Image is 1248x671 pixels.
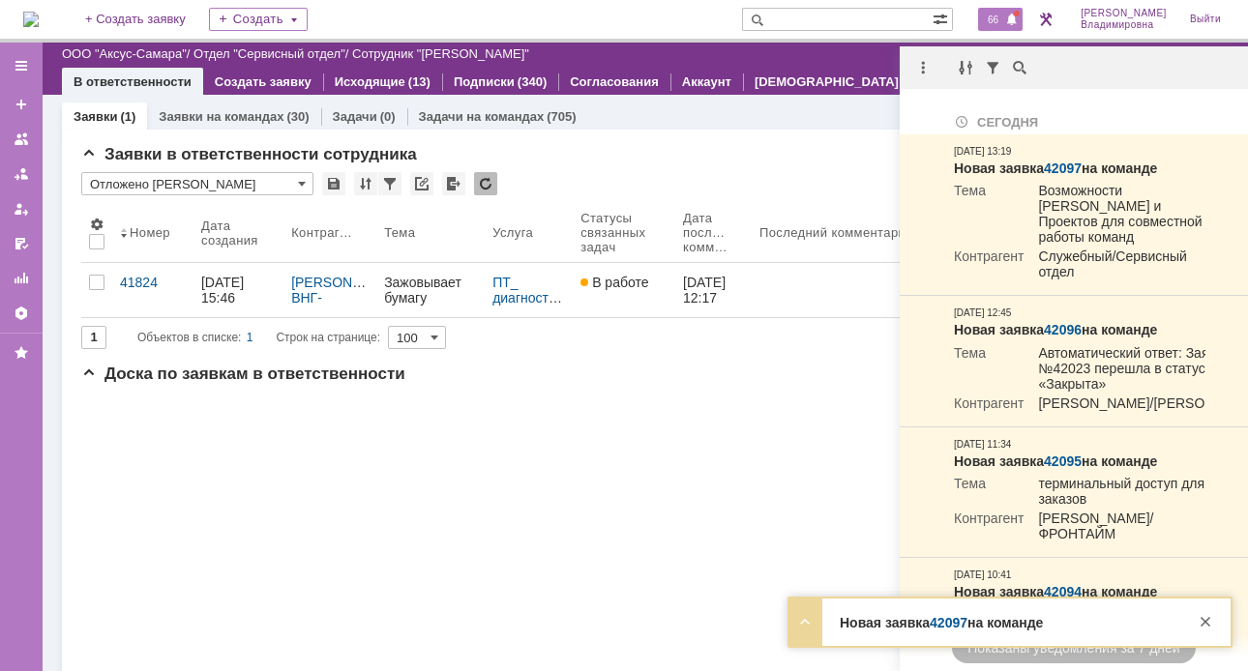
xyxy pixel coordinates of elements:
[378,172,401,195] div: Фильтрация...
[954,395,1024,415] td: Контрагент
[1194,610,1217,633] div: Закрыть
[954,568,1011,583] div: [DATE] 10:41
[81,145,417,163] span: Заявки в ответственности сотрудника
[1008,56,1031,79] div: Поиск по тексту
[62,46,193,61] div: /
[793,610,817,633] div: Развернуть
[247,326,253,349] div: 1
[6,263,37,294] a: Отчеты
[81,365,405,383] span: Доска по заявкам в ответственности
[376,263,485,317] a: Зажовывает бумагу
[335,74,405,89] a: Исходящие
[380,109,396,124] div: (0)
[1081,8,1167,19] span: [PERSON_NAME]
[683,275,729,306] div: [DATE] 12:17
[933,9,952,27] span: Расширенный поиск
[682,74,731,89] a: Аккаунт
[485,203,573,263] th: Услуга
[954,112,1205,131] div: Сегодня
[376,203,485,263] th: Тема
[112,263,193,317] a: 41824
[683,211,728,254] div: Дата последнего комментария
[384,275,477,306] div: Зажовывает бумагу
[333,109,377,124] a: Задачи
[580,211,652,254] div: Статусы связанных задач
[62,46,187,61] a: ООО "Аксус-Самара"
[1044,322,1082,337] a: 42096
[954,322,1157,337] strong: Новая заявка на команде
[675,263,752,317] a: [DATE] 12:17
[23,12,39,27] a: Перейти на домашнюю страницу
[193,46,345,61] a: Отдел "Сервисный отдел"
[840,615,1043,630] strong: Новая заявка на команде
[954,56,977,79] div: Группировка уведомлений
[286,109,309,124] div: (30)
[1081,19,1167,31] span: Владимировна
[159,109,283,124] a: Заявки на командах
[130,225,170,240] div: Номер
[291,290,431,321] a: ВНГ-ННП(Месторождения)
[6,193,37,224] a: Мои заявки
[954,345,1024,395] td: Тема
[954,476,1024,511] td: Тема
[74,109,117,124] a: Заявки
[201,275,248,306] div: [DATE] 15:46
[291,275,369,306] div: /
[675,203,752,263] th: Дата последнего комментария
[954,437,1011,452] div: [DATE] 11:34
[193,46,352,61] div: /
[954,584,1157,599] strong: Новая заявка на команде
[291,275,402,290] a: [PERSON_NAME]
[759,225,913,240] div: Последний комментарий
[322,172,345,195] div: Сохранить вид
[6,159,37,190] a: Заявки в моей ответственности
[911,56,935,79] div: Действия с уведомлениями
[1044,160,1082,176] a: 42097
[410,172,433,195] div: Скопировать ссылку на список
[354,172,377,195] div: Сортировка...
[547,109,576,124] div: (705)
[352,46,529,61] div: Сотрудник "[PERSON_NAME]"
[1044,584,1082,599] a: 42094
[137,326,380,349] i: Строк на странице:
[954,248,1024,283] td: Контрагент
[201,219,260,248] div: Дата создания
[1024,183,1205,248] td: Возможности [PERSON_NAME] и Проектов для совместной работы команд
[454,74,515,89] a: Подписки
[982,13,1004,26] span: 66
[492,225,535,240] div: Услуга
[930,615,967,630] a: 42097
[193,203,283,263] th: Дата создания
[215,74,312,89] a: Создать заявку
[112,203,193,263] th: Номер
[74,74,192,89] a: В ответственности
[120,275,186,290] div: 41824
[954,160,1157,176] strong: Новая заявка на команде
[137,331,241,344] span: Объектов в списке:
[954,306,1011,321] div: [DATE] 12:45
[120,109,135,124] div: (1)
[23,12,39,27] img: logo
[1044,453,1082,469] a: 42095
[6,228,37,259] a: Мои согласования
[419,109,545,124] a: Задачи на командах
[474,172,497,195] div: Обновлять список
[209,8,308,31] div: Создать
[954,183,1024,248] td: Тема
[6,298,37,329] a: Настройки
[954,511,1024,545] td: Контрагент
[384,225,416,240] div: Тема
[573,263,675,317] a: В работе
[1034,8,1057,31] a: Перейти в интерфейс администратора
[1024,511,1205,545] td: [PERSON_NAME]/ФРОНТАЙМ
[952,632,1195,663] div: Показаны уведомления за 7 дней
[755,74,899,89] a: [DEMOGRAPHIC_DATA]
[981,56,1004,79] div: Фильтрация
[89,217,104,232] span: Настройки
[1024,248,1205,283] td: Служебный/Сервисный отдел
[570,74,659,89] a: Согласования
[580,275,648,290] span: В работе
[442,172,465,195] div: Экспорт списка
[408,74,431,89] div: (13)
[6,124,37,155] a: Заявки на командах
